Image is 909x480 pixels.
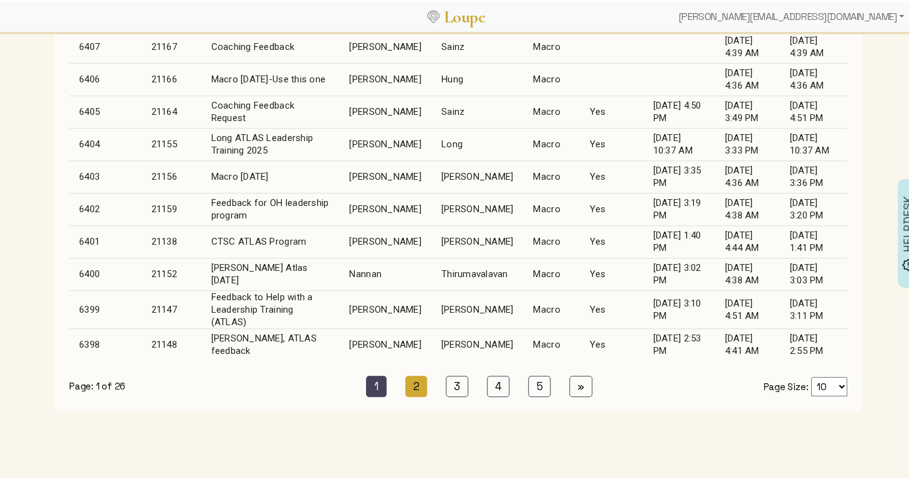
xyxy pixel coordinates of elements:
td: Coaching Feedback Request [201,94,339,126]
img: Loupe Logo [427,9,440,21]
td: [PERSON_NAME] [339,126,431,159]
td: [DATE] 4:38 AM [714,256,779,288]
td: [DATE] 1:41 PM [779,223,847,256]
td: [DATE] 4:36 AM [714,159,779,191]
td: [DATE] 4:44 AM [714,223,779,256]
td: Long [431,126,523,159]
td: 6403 [69,159,142,191]
td: 21138 [142,223,201,256]
td: [DATE] 4:36 AM [714,61,779,94]
td: [DATE] 4:51 PM [779,94,847,126]
td: [DATE] 4:39 AM [779,29,847,61]
td: Yes [579,191,643,223]
td: 6405 [69,94,142,126]
td: [PERSON_NAME] [339,288,431,326]
td: [DATE] 3:36 PM [779,159,847,191]
td: [DATE] 2:55 PM [779,326,847,359]
span: « [332,378,339,391]
td: [DATE] 2:53 PM [643,326,714,359]
td: [DATE] 10:37 AM [779,126,847,159]
div: [PERSON_NAME][EMAIL_ADDRESS][DOMAIN_NAME] [673,2,909,27]
a: Loupe [440,4,489,27]
td: [PERSON_NAME] [339,94,431,126]
td: 6402 [69,191,142,223]
td: 21156 [142,159,201,191]
td: Macro [523,326,579,359]
a: Next Page [569,374,592,395]
td: Yes [579,223,643,256]
td: Macro [523,288,579,326]
td: 6398 [69,326,142,359]
td: [DATE] 3:02 PM [643,256,714,288]
td: Yes [579,326,643,359]
td: Macro [523,61,579,94]
td: [PERSON_NAME] [339,29,431,61]
td: [PERSON_NAME] [431,223,523,256]
td: [PERSON_NAME] [339,326,431,359]
td: [DATE] 3:11 PM [779,288,847,326]
td: Hung [431,61,523,94]
td: 6407 [69,29,142,61]
td: 21148 [142,326,201,359]
td: [DATE] 1:40 PM [643,223,714,256]
td: Coaching Feedback [201,29,339,61]
td: 21164 [142,94,201,126]
td: 6406 [69,61,142,94]
td: Macro [523,256,579,288]
td: Feedback for OH leadership program [201,191,339,223]
td: 6400 [69,256,142,288]
td: [DATE] 4:39 AM [714,29,779,61]
td: [DATE] 3:20 PM [779,191,847,223]
td: [PERSON_NAME] Atlas [DATE] [201,256,339,288]
td: 21159 [142,191,201,223]
a: Go to page 4 [487,374,510,395]
td: CTSC ATLAS Program [201,223,339,256]
td: Macro [523,94,579,126]
td: 6399 [69,288,142,326]
td: Sainz [431,94,523,126]
td: Macro [523,126,579,159]
td: Macro [523,191,579,223]
td: [PERSON_NAME] [431,191,523,223]
td: Nannan [339,256,431,288]
div: Page Size: [748,375,847,394]
td: 21155 [142,126,201,159]
td: [PERSON_NAME], ATLAS feedback [201,326,339,359]
td: [DATE] 4:50 PM [643,94,714,126]
td: Macro [523,29,579,61]
td: Yes [579,256,643,288]
a: Go to page 5 [528,374,551,395]
td: Sainz [431,29,523,61]
td: [PERSON_NAME] [339,61,431,94]
td: [PERSON_NAME] [339,159,431,191]
td: [DATE] 3:33 PM [714,126,779,159]
td: 21147 [142,288,201,326]
span: » [577,378,584,391]
td: Macro [523,159,579,191]
td: Thirumavalavan [431,256,523,288]
a: Go to page 3 [446,374,468,395]
td: Yes [579,94,643,126]
td: Yes [579,126,643,159]
td: [DATE] 3:49 PM [714,94,779,126]
td: 6401 [69,223,142,256]
td: Long ATLAS Leadership Training 2025 [201,126,339,159]
td: [PERSON_NAME] [339,191,431,223]
td: Macro [DATE]-Use this one [201,61,339,94]
td: 6404 [69,126,142,159]
td: 21167 [142,29,201,61]
a: Previous Page [324,374,347,395]
td: [DATE] 4:36 AM [779,61,847,94]
nav: Page of Results [69,374,847,395]
td: [DATE] 3:10 PM [643,288,714,326]
td: [DATE] 10:37 AM [643,126,714,159]
td: Feedback to Help with a Leadership Training (ATLAS) [201,288,339,326]
div: Page: 1 of 26 [69,378,169,391]
td: [DATE] 3:35 PM [643,159,714,191]
td: [DATE] 3:03 PM [779,256,847,288]
td: [PERSON_NAME] [431,288,523,326]
td: [DATE] 4:41 AM [714,326,779,359]
td: [PERSON_NAME] [431,326,523,359]
td: 21152 [142,256,201,288]
td: Yes [579,288,643,326]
